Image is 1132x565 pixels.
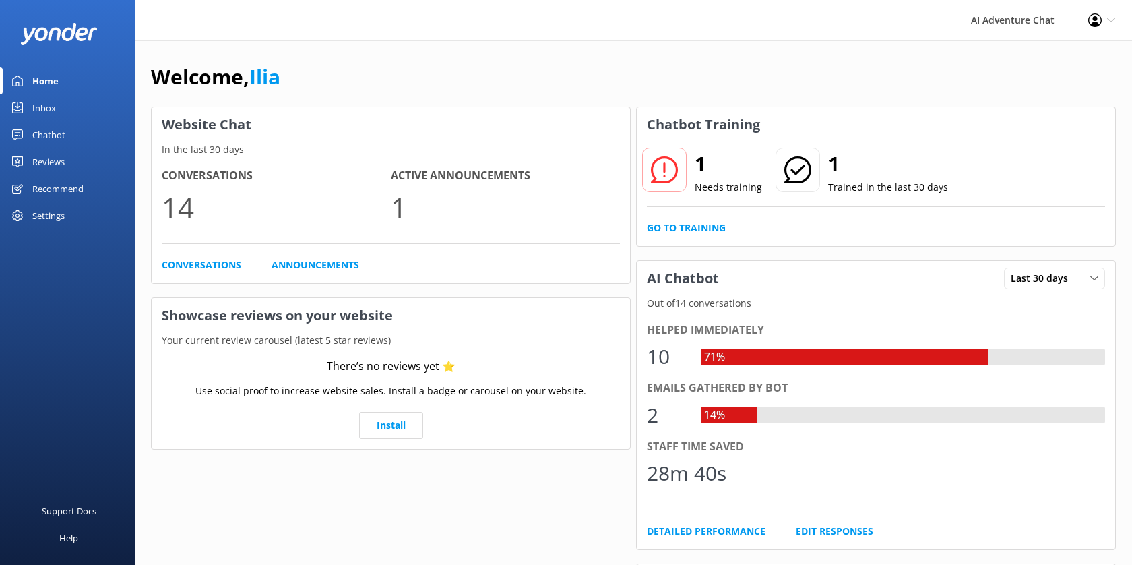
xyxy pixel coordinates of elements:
div: 28m 40s [647,457,726,489]
a: Edit Responses [796,524,873,539]
h3: AI Chatbot [637,261,729,296]
div: Emails gathered by bot [647,380,1105,397]
div: Helped immediately [647,322,1105,339]
p: 1 [391,185,620,230]
div: 10 [647,340,687,373]
p: Your current review carousel (latest 5 star reviews) [152,333,630,348]
h3: Chatbot Training [637,107,770,142]
a: Install [359,412,423,439]
h3: Showcase reviews on your website [152,298,630,333]
a: Go to Training [647,220,726,235]
div: Settings [32,202,65,229]
span: Last 30 days [1011,271,1076,286]
a: Announcements [272,258,359,272]
p: 14 [162,185,391,230]
a: Detailed Performance [647,524,765,539]
div: Help [59,525,78,552]
p: In the last 30 days [152,142,630,157]
h1: Welcome, [151,61,280,93]
h3: Website Chat [152,107,630,142]
img: yonder-white-logo.png [20,23,98,45]
div: 2 [647,399,687,432]
div: Inbox [32,94,56,121]
h2: 1 [828,148,948,180]
p: Trained in the last 30 days [828,180,948,195]
div: Staff time saved [647,438,1105,456]
h4: Conversations [162,167,391,185]
a: Conversations [162,258,241,272]
h4: Active Announcements [391,167,620,185]
div: 71% [701,349,728,366]
div: Reviews [32,148,65,175]
div: 14% [701,407,728,424]
div: Recommend [32,175,84,202]
h2: 1 [695,148,762,180]
p: Out of 14 conversations [637,296,1115,311]
div: Chatbot [32,121,65,148]
p: Needs training [695,180,762,195]
div: Home [32,67,59,94]
div: Support Docs [42,498,96,525]
div: There’s no reviews yet ⭐ [327,358,455,376]
p: Use social proof to increase website sales. Install a badge or carousel on your website. [195,384,586,398]
a: Ilia [249,63,280,90]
